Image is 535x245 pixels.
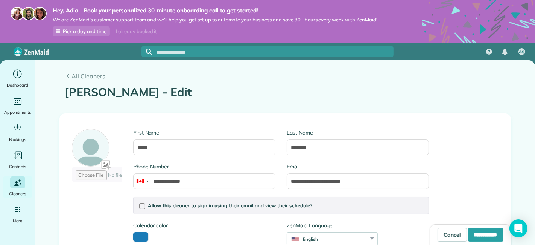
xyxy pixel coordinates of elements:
span: Dashboard [7,81,28,89]
span: Cleaners [9,190,26,198]
nav: Main [480,43,535,60]
h1: [PERSON_NAME] - Edit [65,86,505,98]
a: Cleaners [3,176,32,198]
button: Focus search [141,49,152,55]
span: All Cleaners [72,72,505,81]
label: Last Name [287,129,429,136]
span: Allow this cleaner to sign in using their email and view their schedule? [148,202,312,208]
span: Pick a day and time [63,28,106,34]
img: michelle-19f622bdf1676172e81f8f8fba1fb50e276960ebfe0243fe18214015130c80e4.jpg [33,7,47,20]
strong: Hey, Adia - Book your personalized 30-minute onboarding call to get started! [53,7,377,14]
div: Open Intercom Messenger [509,219,527,237]
a: Dashboard [3,68,32,89]
label: Calendar color [133,222,168,229]
label: ZenMaid Language [287,222,378,229]
label: Phone Number [133,163,275,170]
img: maria-72a9807cf96188c08ef61303f053569d2e2a8a1cde33d635c8a3ac13582a053d.jpg [11,7,24,20]
span: More [13,217,22,225]
a: All Cleaners [65,72,505,81]
span: We are ZenMaid’s customer support team and we’ll help you get set up to automate your business an... [53,17,377,23]
img: jorge-587dff0eeaa6aab1f244e6dc62b8924c3b6ad411094392a53c71c6c4a576187d.jpg [22,7,35,20]
span: Bookings [9,136,26,143]
a: Pick a day and time [53,26,110,36]
a: Cancel [438,228,467,242]
svg: Focus search [146,49,152,55]
label: First Name [133,129,275,136]
a: Appointments [3,95,32,116]
span: Appointments [4,109,31,116]
div: Canada: +1 [134,174,151,189]
span: AS [519,49,525,55]
span: Contacts [9,163,26,170]
a: Contacts [3,149,32,170]
label: Email [287,163,429,170]
div: English [287,236,368,242]
button: toggle color picker dialog [133,232,148,242]
div: I already booked it [111,27,161,36]
div: Notifications [497,44,513,60]
a: Bookings [3,122,32,143]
